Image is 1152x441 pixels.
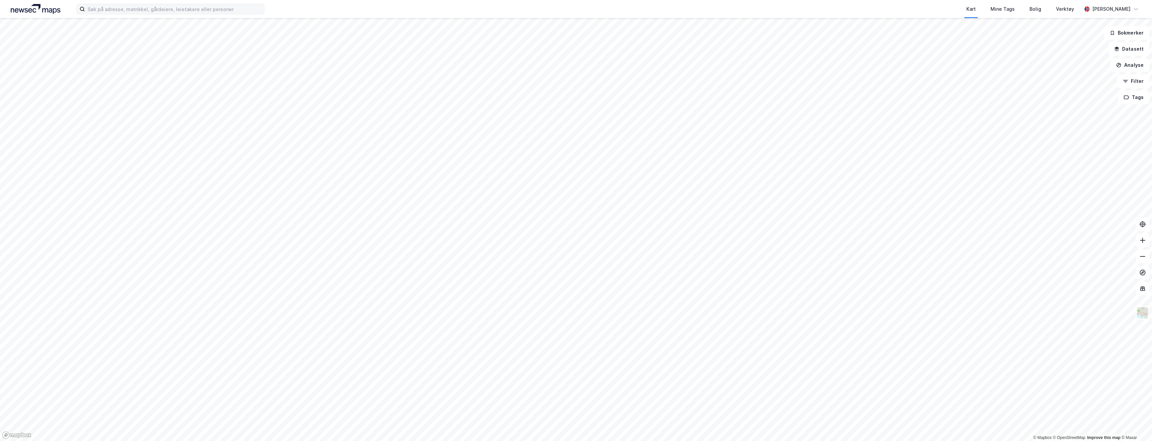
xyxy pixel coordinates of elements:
[1029,5,1041,13] div: Bolig
[1104,26,1149,40] button: Bokmerker
[11,4,60,14] img: logo.a4113a55bc3d86da70a041830d287a7e.svg
[966,5,976,13] div: Kart
[1092,5,1131,13] div: [PERSON_NAME]
[1118,409,1152,441] div: Kontrollprogram for chat
[1136,306,1149,319] img: Z
[85,4,264,14] input: Søk på adresse, matrikkel, gårdeiere, leietakere eller personer
[1053,435,1086,440] a: OpenStreetMap
[1087,435,1120,440] a: Improve this map
[991,5,1015,13] div: Mine Tags
[1033,435,1052,440] a: Mapbox
[1108,42,1149,56] button: Datasett
[2,431,32,439] a: Mapbox homepage
[1110,58,1149,72] button: Analyse
[1056,5,1074,13] div: Verktøy
[1118,91,1149,104] button: Tags
[1117,75,1149,88] button: Filter
[1118,409,1152,441] iframe: Chat Widget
